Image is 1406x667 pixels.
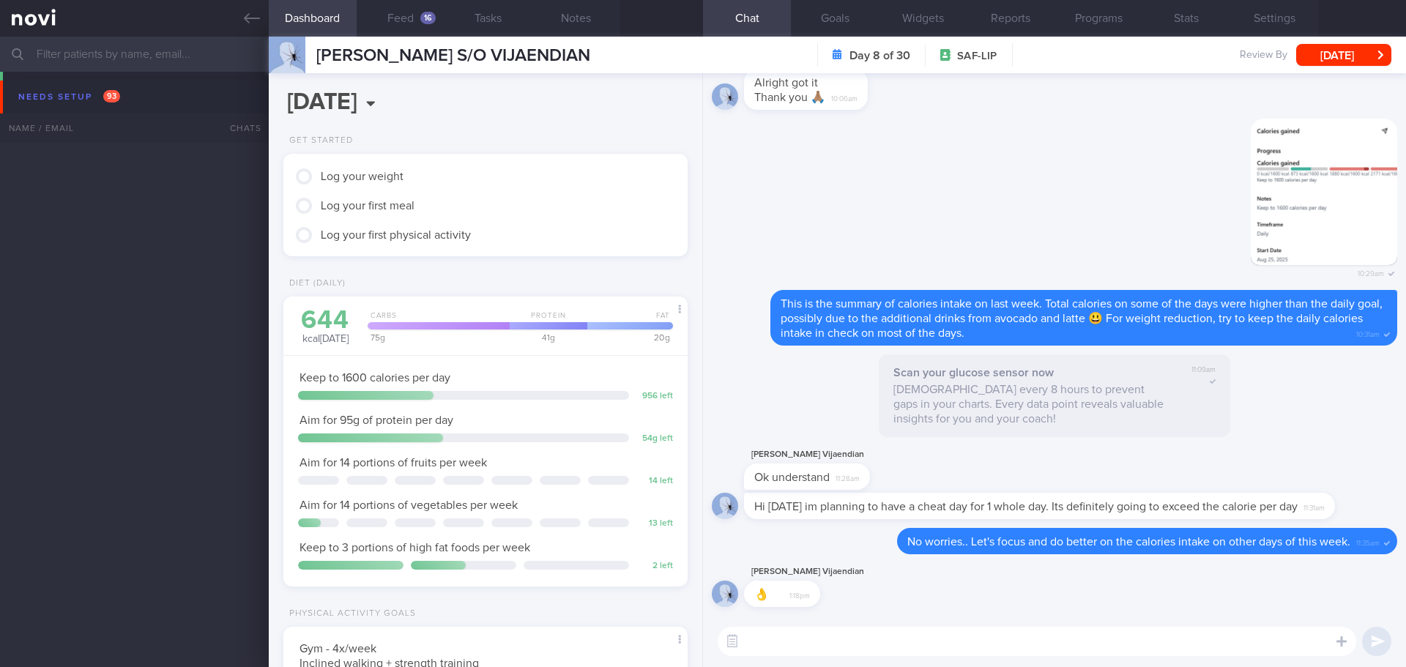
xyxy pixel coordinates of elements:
[298,308,353,333] div: 644
[583,311,673,329] div: Fat
[636,391,673,402] div: 956 left
[754,77,818,89] span: Alright got it
[300,499,518,511] span: Aim for 14 portions of vegetables per week
[636,433,673,444] div: 54 g left
[298,308,353,346] div: kcal [DATE]
[1191,365,1216,375] span: 11:09am
[907,536,1350,548] span: No worries.. Let's focus and do better on the calories intake on other days of this week.
[789,587,810,601] span: 1:18pm
[103,90,120,103] span: 93
[300,372,450,384] span: Keep to 1600 calories per day
[1251,119,1397,296] img: Photo by Elizabeth
[957,49,997,64] span: SAF-LIP
[300,457,487,469] span: Aim for 14 portions of fruits per week
[1296,44,1391,66] button: [DATE]
[300,643,376,655] span: Gym - 4x/week
[363,311,510,329] div: Carbs
[420,12,436,24] div: 16
[893,367,1054,379] strong: Scan your glucose sensor now
[210,113,269,143] div: Chats
[754,589,769,600] span: 👌
[636,561,673,572] div: 2 left
[505,311,587,329] div: Protein
[754,501,1298,513] span: Hi [DATE] im planning to have a cheat day for 1 whole day. Its definitely going to exceed the cal...
[636,476,673,487] div: 14 left
[1358,265,1384,279] span: 10:29am
[316,47,590,64] span: [PERSON_NAME] S/O VIJAENDIAN
[283,608,416,619] div: Physical Activity Goals
[744,563,864,581] div: [PERSON_NAME] Vijaendian
[15,87,124,107] div: Needs setup
[583,333,673,342] div: 20 g
[283,135,353,146] div: Get Started
[831,90,858,104] span: 10:06am
[754,92,825,103] span: Thank you 🙏🏽
[300,414,453,426] span: Aim for 95g of protein per day
[1356,534,1380,548] span: 11:35am
[1240,49,1287,62] span: Review By
[849,48,910,63] strong: Day 8 of 30
[300,542,530,554] span: Keep to 3 portions of high fat foods per week
[754,472,830,483] span: Ok understand
[283,278,346,289] div: Diet (Daily)
[1303,499,1325,513] span: 11:31am
[363,333,510,342] div: 75 g
[1356,326,1380,340] span: 10:31am
[744,446,914,463] div: [PERSON_NAME] Vijaendian
[505,333,587,342] div: 41 g
[781,298,1383,339] span: This is the summary of calories intake on last week. Total calories on some of the days were high...
[893,382,1171,426] p: [DEMOGRAPHIC_DATA] every 8 hours to prevent gaps in your charts. Every data point reveals valuabl...
[836,470,860,484] span: 11:28am
[636,518,673,529] div: 13 left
